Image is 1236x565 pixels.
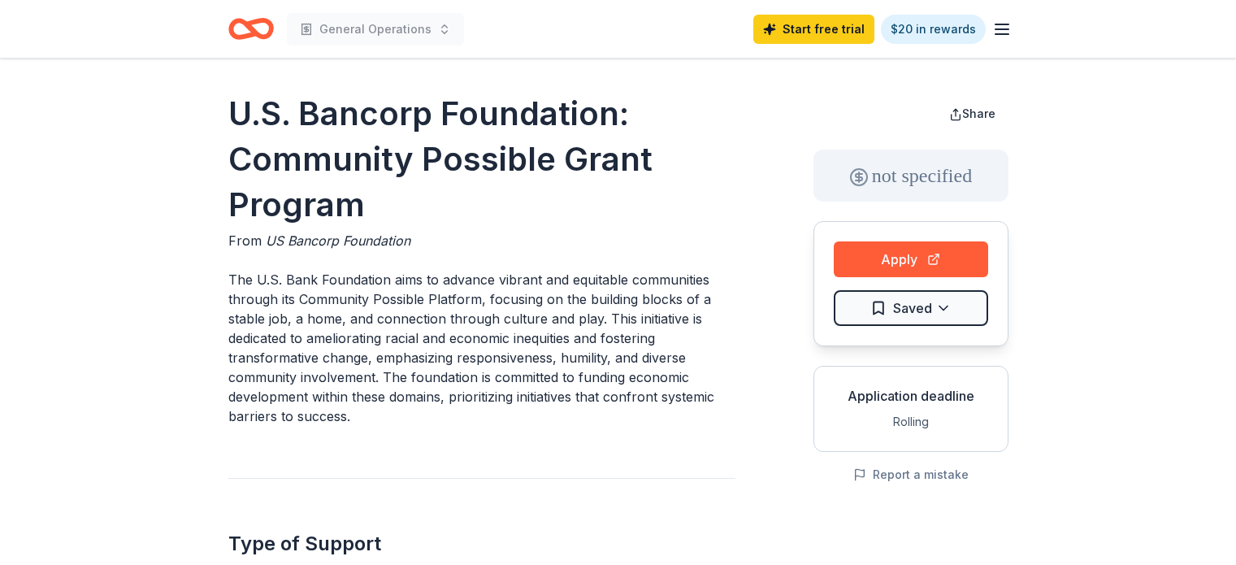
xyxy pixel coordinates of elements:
a: Home [228,10,274,48]
span: US Bancorp Foundation [266,233,410,249]
button: Report a mistake [853,465,969,485]
button: Saved [834,290,988,326]
div: Rolling [827,412,995,432]
a: Start free trial [753,15,874,44]
span: Share [962,106,995,120]
div: From [228,231,735,250]
button: Share [936,98,1008,130]
span: Saved [893,298,932,319]
button: Apply [834,241,988,277]
a: $20 in rewards [881,15,986,44]
h2: Type of Support [228,531,735,557]
h1: U.S. Bancorp Foundation: Community Possible Grant Program [228,91,735,228]
p: The U.S. Bank Foundation aims to advance vibrant and equitable communities through its Community ... [228,270,735,426]
span: General Operations [319,20,432,39]
div: Application deadline [827,386,995,406]
div: not specified [813,150,1008,202]
button: General Operations [287,13,464,46]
